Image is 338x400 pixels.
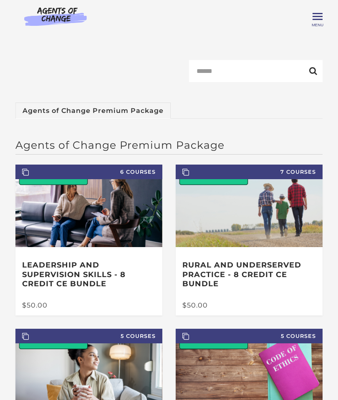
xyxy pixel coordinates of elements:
h2: Agents of Change Premium Package [15,139,323,151]
a: 6 Courses Leadership and Supervision Skills - 8 Credit CE Bundle $50.00 [15,165,162,315]
a: 7 Courses Rural and Underserved Practice - 8 Credit CE Bundle $50.00 [176,165,323,315]
span: Toggle menu [313,16,323,17]
div: $50.00 [182,302,316,309]
a: Agents of Change Premium Package [15,102,171,119]
span: 5 Courses [15,329,162,343]
span: 7 Courses [176,165,323,179]
div: $50.00 [22,302,156,309]
span: 6 Courses [15,165,162,179]
span: Menu [312,22,323,27]
span: 5 Courses [176,329,323,343]
h3: Rural and Underserved Practice - 8 Credit CE Bundle [182,260,316,289]
img: Agents of Change Logo [15,7,96,26]
button: Toggle menu Menu [313,12,323,22]
h3: Leadership and Supervision Skills - 8 Credit CE Bundle [22,260,156,289]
